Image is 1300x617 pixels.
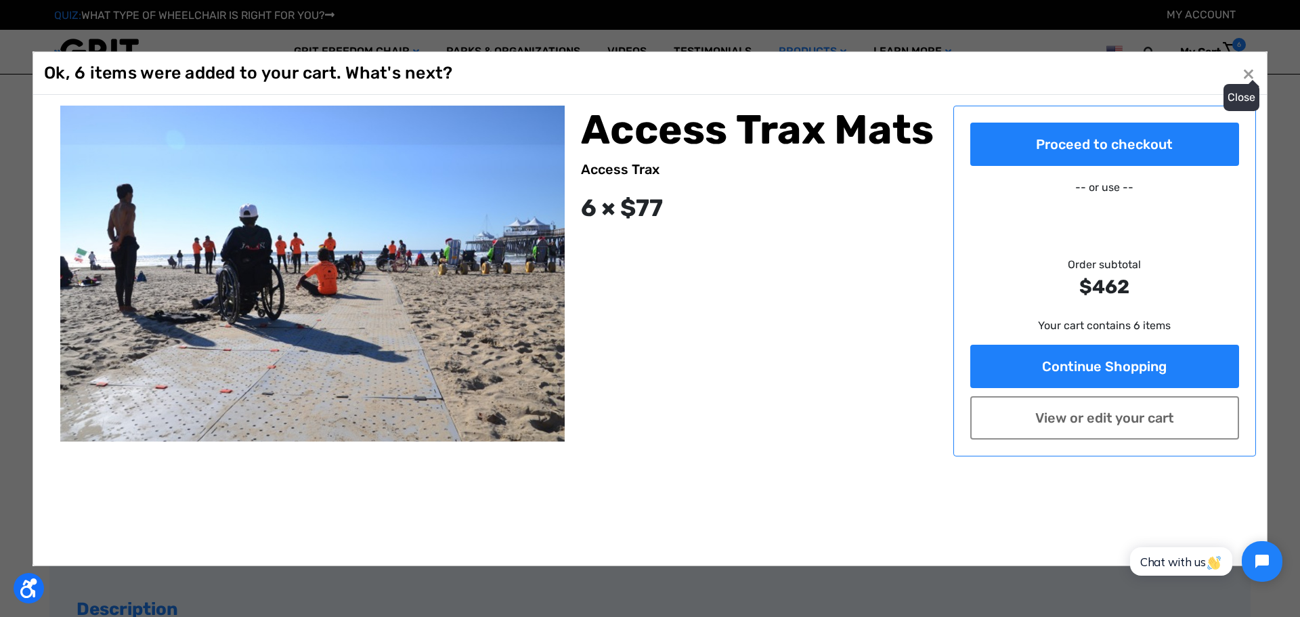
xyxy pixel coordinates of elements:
[581,105,936,154] h2: Access Trax Mats
[970,344,1240,387] a: Continue Shopping
[1242,60,1255,86] span: ×
[581,190,936,226] div: 6 × $77
[60,105,565,442] img: Access Trax Mats
[1115,530,1294,593] iframe: Tidio Chat
[970,122,1240,165] a: Proceed to checkout
[581,158,936,179] div: Access Trax
[970,256,1240,301] div: Order subtotal
[970,396,1240,439] a: View or edit your cart
[970,272,1240,301] strong: $462
[44,62,452,83] h1: Ok, 6 items were added to your cart. What's next?
[970,317,1240,333] p: Your cart contains 6 items
[970,179,1240,195] p: -- or use --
